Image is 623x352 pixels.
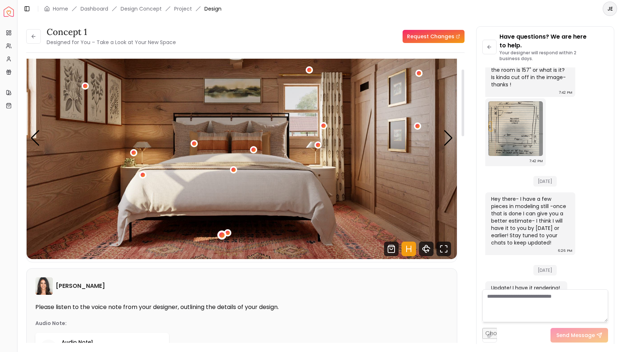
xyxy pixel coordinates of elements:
[499,32,608,50] p: Have questions? We are here to help.
[121,5,162,12] li: Design Concept
[27,17,457,259] div: 1 / 5
[488,101,543,156] img: Chat Image
[35,304,448,311] p: Please listen to the voice note from your designer, outlining the details of your design.
[81,5,108,12] a: Dashboard
[384,242,399,256] svg: Shop Products from this design
[533,265,557,275] span: [DATE]
[491,284,560,292] div: Update! I have it rendering!
[27,17,457,259] img: Design Render 1
[603,1,617,16] button: JE
[47,39,176,46] small: Designed for You – Take a Look at Your New Space
[603,2,616,15] span: JE
[27,17,457,259] div: Carousel
[56,282,105,290] h6: [PERSON_NAME]
[44,5,222,12] nav: breadcrumb
[4,7,14,17] img: Spacejoy Logo
[499,50,608,62] p: Your designer will respond within 2 business days.
[401,242,416,256] svg: Hotspots Toggle
[529,157,543,165] div: 7:42 PM
[204,5,222,12] span: Design
[403,30,465,43] a: Request Changes
[35,277,53,295] img: Angela Amore
[53,5,68,12] a: Home
[558,247,572,254] div: 6:26 PM
[62,339,163,346] p: Audio Note 1
[4,7,14,17] a: Spacejoy
[443,130,453,146] div: Next slide
[436,242,451,256] svg: Fullscreen
[174,5,192,12] a: Project
[533,176,557,187] span: [DATE]
[491,195,568,246] div: Hey there- I have a few pieces in modeling still -once that is done I can give you a better estim...
[419,242,434,256] svg: 360 View
[30,130,40,146] div: Previous slide
[35,320,67,327] p: Audio Note:
[47,26,176,38] h3: concept 1
[559,89,572,96] div: 7:42 PM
